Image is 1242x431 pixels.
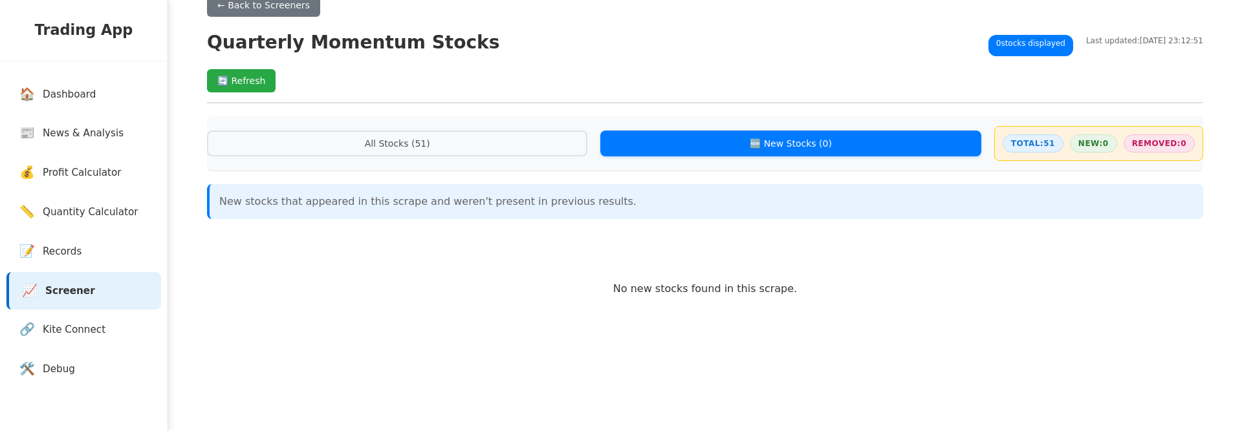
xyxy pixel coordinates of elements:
h1: Quarterly Momentum Stocks [207,33,499,53]
span: Profit Calculator [43,165,122,180]
h2: Trading App [13,19,155,41]
button: All Stocks (51) [207,131,587,156]
a: 🔗Kite Connect [6,311,161,349]
span: 📏 [19,203,35,222]
span: 📝 [19,242,35,261]
span: Dashboard [43,87,96,102]
span: 🛠️ [19,360,35,379]
button: 🔄 Refresh [207,69,276,92]
span: 📈 [22,282,38,300]
span: Screener [45,284,95,299]
span: Removed: 0 [1124,134,1195,152]
p: New stocks that appeared in this scrape and weren't present in previous results. [219,194,1193,209]
a: 🏠Dashboard [6,76,161,114]
span: Last updated: [DATE] 23:12:51 [1086,35,1203,47]
a: 📝Records [6,233,161,271]
span: New: 0 [1070,134,1117,152]
span: Quantity Calculator [43,205,138,220]
a: 📰News & Analysis [6,114,161,152]
a: 🛠️Debug [6,350,161,388]
span: Debug [43,362,75,377]
span: 💰 [19,163,35,182]
span: 0 stocks displayed [988,35,1073,56]
p: No new stocks found in this scrape. [220,281,1190,297]
span: 📰 [19,124,35,143]
a: 📏Quantity Calculator [6,193,161,231]
button: 🆕 New Stocks (0) [600,131,981,156]
a: 💰Profit Calculator [6,154,161,192]
span: News & Analysis [43,126,124,141]
span: Total: 51 [1003,134,1063,152]
span: 🏠 [19,85,35,104]
span: 🔗 [19,321,35,339]
span: Records [43,244,82,259]
a: 📈Screener [6,272,161,310]
span: Kite Connect [43,322,105,337]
